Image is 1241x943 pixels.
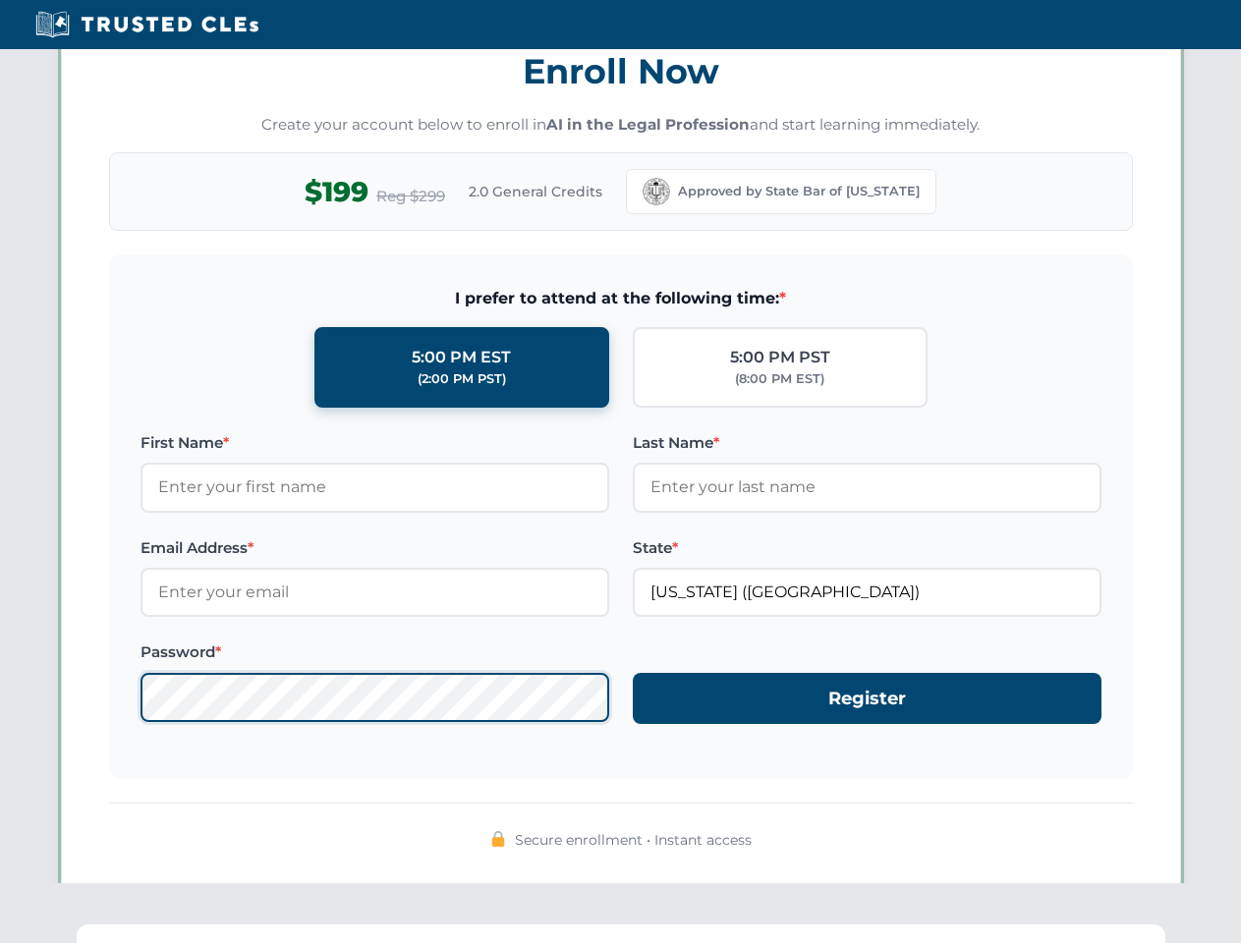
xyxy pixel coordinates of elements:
span: 2.0 General Credits [469,181,602,202]
input: Enter your last name [633,463,1101,512]
input: California (CA) [633,568,1101,617]
h3: Enroll Now [109,40,1133,102]
span: $199 [305,170,368,214]
span: I prefer to attend at the following time: [141,286,1101,311]
label: State [633,536,1101,560]
div: (8:00 PM EST) [735,369,824,389]
div: (2:00 PM PST) [418,369,506,389]
input: Enter your first name [141,463,609,512]
label: Last Name [633,431,1101,455]
div: 5:00 PM PST [730,345,830,370]
strong: AI in the Legal Profession [546,115,750,134]
img: Trusted CLEs [29,10,264,39]
label: Password [141,640,609,664]
img: California Bar [643,178,670,205]
label: First Name [141,431,609,455]
span: Approved by State Bar of [US_STATE] [678,182,920,201]
input: Enter your email [141,568,609,617]
button: Register [633,673,1101,725]
div: 5:00 PM EST [412,345,511,370]
span: Reg $299 [376,185,445,208]
label: Email Address [141,536,609,560]
p: Create your account below to enroll in and start learning immediately. [109,114,1133,137]
img: 🔒 [490,831,506,847]
span: Secure enrollment • Instant access [515,829,752,851]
